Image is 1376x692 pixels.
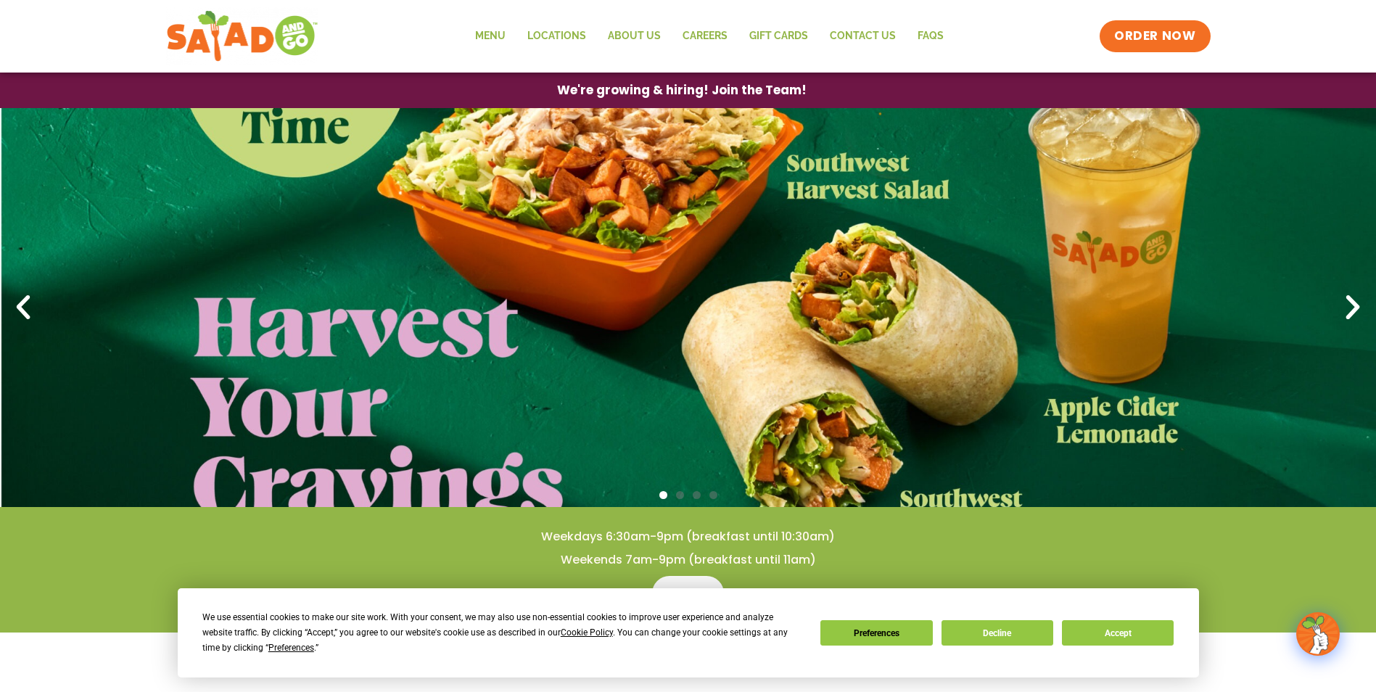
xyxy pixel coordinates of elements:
div: Next slide [1337,292,1369,324]
a: ORDER NOW [1100,20,1210,52]
button: Accept [1062,620,1174,646]
a: Careers [672,20,738,53]
div: We use essential cookies to make our site work. With your consent, we may also use non-essential ... [202,610,803,656]
div: Previous slide [7,292,39,324]
span: Go to slide 4 [709,491,717,499]
img: new-SAG-logo-768×292 [166,7,319,65]
a: Menu [652,576,724,611]
a: GIFT CARDS [738,20,819,53]
button: Preferences [820,620,932,646]
a: We're growing & hiring! Join the Team! [535,73,828,107]
span: ORDER NOW [1114,28,1195,45]
span: Menu [670,585,706,602]
h4: Weekdays 6:30am-9pm (breakfast until 10:30am) [29,529,1347,545]
h4: Weekends 7am-9pm (breakfast until 11am) [29,552,1347,568]
span: Cookie Policy [561,627,613,638]
a: Contact Us [819,20,907,53]
nav: Menu [464,20,955,53]
span: Go to slide 1 [659,491,667,499]
img: wpChatIcon [1298,614,1338,654]
a: About Us [597,20,672,53]
span: Go to slide 3 [693,491,701,499]
div: Cookie Consent Prompt [178,588,1199,677]
a: FAQs [907,20,955,53]
button: Decline [942,620,1053,646]
a: Menu [464,20,516,53]
a: Locations [516,20,597,53]
span: We're growing & hiring! Join the Team! [557,84,807,96]
span: Preferences [268,643,314,653]
span: Go to slide 2 [676,491,684,499]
